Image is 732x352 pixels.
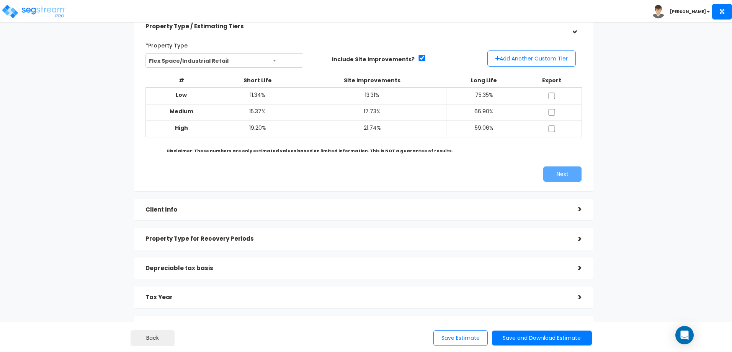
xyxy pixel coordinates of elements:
b: Low [176,91,187,99]
button: Back [131,330,175,346]
div: > [567,204,582,215]
button: Add Another Custom Tier [487,51,576,67]
td: 75.35% [446,88,522,104]
td: 17.73% [298,104,446,121]
div: Open Intercom Messenger [675,326,694,344]
div: > [568,19,580,34]
th: Export [522,73,582,88]
h5: Tax Year [145,294,567,301]
td: 19.20% [217,121,298,137]
div: > [567,262,582,274]
span: Flex Space/Industrial Retail [146,54,303,68]
b: High [175,124,188,132]
div: > [567,292,582,303]
button: Next [543,166,582,182]
b: Medium [170,108,193,115]
div: > [567,233,582,245]
th: Long Life [446,73,522,88]
td: 21.74% [298,121,446,137]
label: *Property Type [145,39,188,49]
h5: Property Type for Recovery Periods [145,236,567,242]
label: Include Site Improvements? [332,55,415,63]
th: Short Life [217,73,298,88]
td: 66.90% [446,104,522,121]
button: Save Estimate [433,330,488,346]
td: 59.06% [446,121,522,137]
b: Disclaimer: These numbers are only estimated values based on limited information. This is NOT a g... [167,148,453,154]
b: [PERSON_NAME] [670,9,706,15]
img: logo_pro_r.png [1,4,66,19]
th: # [145,73,217,88]
img: avatar.png [652,5,665,18]
div: > [567,321,582,332]
h5: Property Type / Estimating Tiers [145,23,567,30]
h5: Depreciable tax basis [145,265,567,272]
td: 15.37% [217,104,298,121]
span: Flex Space/Industrial Retail [145,53,303,68]
th: Site Improvements [298,73,446,88]
td: 13.31% [298,88,446,104]
h5: Client Info [145,207,567,213]
td: 11.34% [217,88,298,104]
button: Save and Download Estimate [492,331,592,345]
